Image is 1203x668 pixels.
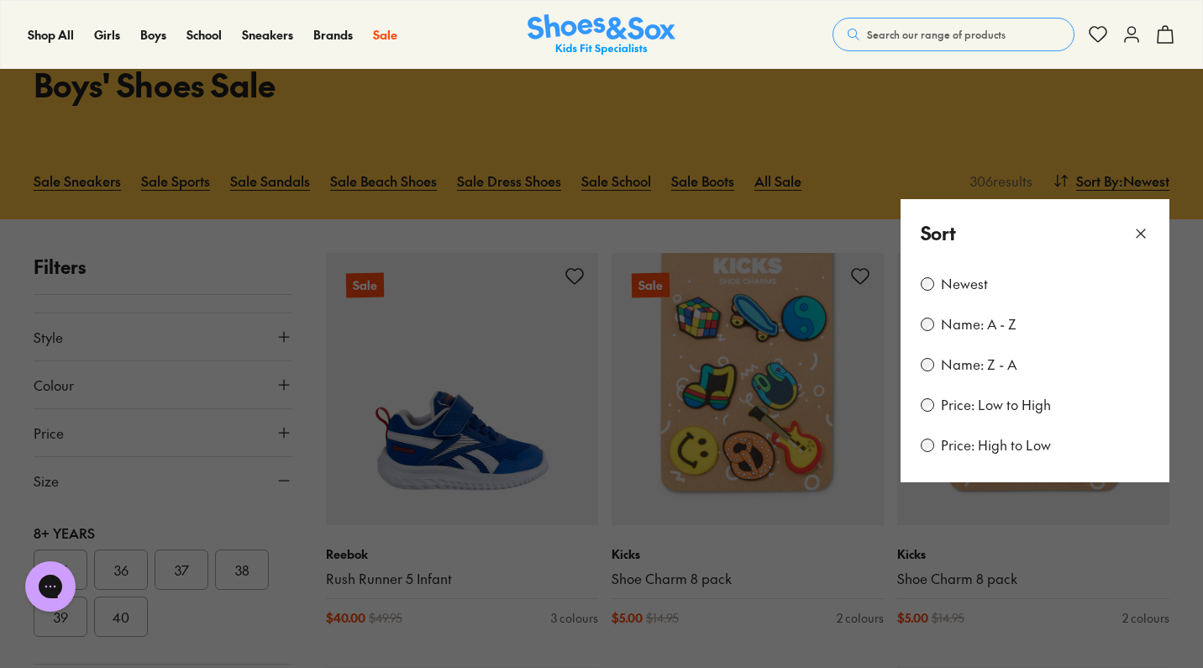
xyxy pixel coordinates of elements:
a: School [186,26,222,44]
span: Shop All [28,26,74,43]
a: Girls [94,26,120,44]
span: Search our range of products [867,27,1006,42]
span: Sale [373,26,397,43]
span: Boys [140,26,166,43]
iframe: Gorgias live chat messenger [17,555,84,618]
a: Shoes & Sox [528,14,675,55]
label: Price: High to Low [941,436,1051,455]
img: SNS_Logo_Responsive.svg [528,14,675,55]
a: Sneakers [242,26,293,44]
button: Search our range of products [833,18,1074,51]
span: Brands [313,26,353,43]
span: Sneakers [242,26,293,43]
span: School [186,26,222,43]
label: Newest [941,275,988,293]
a: Shop All [28,26,74,44]
p: Sort [921,219,956,247]
a: Brands [313,26,353,44]
a: Sale [373,26,397,44]
a: Boys [140,26,166,44]
span: Girls [94,26,120,43]
label: Name: A - Z [941,315,1017,334]
label: Price: Low to High [941,396,1051,414]
label: Name: Z - A [941,355,1017,374]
